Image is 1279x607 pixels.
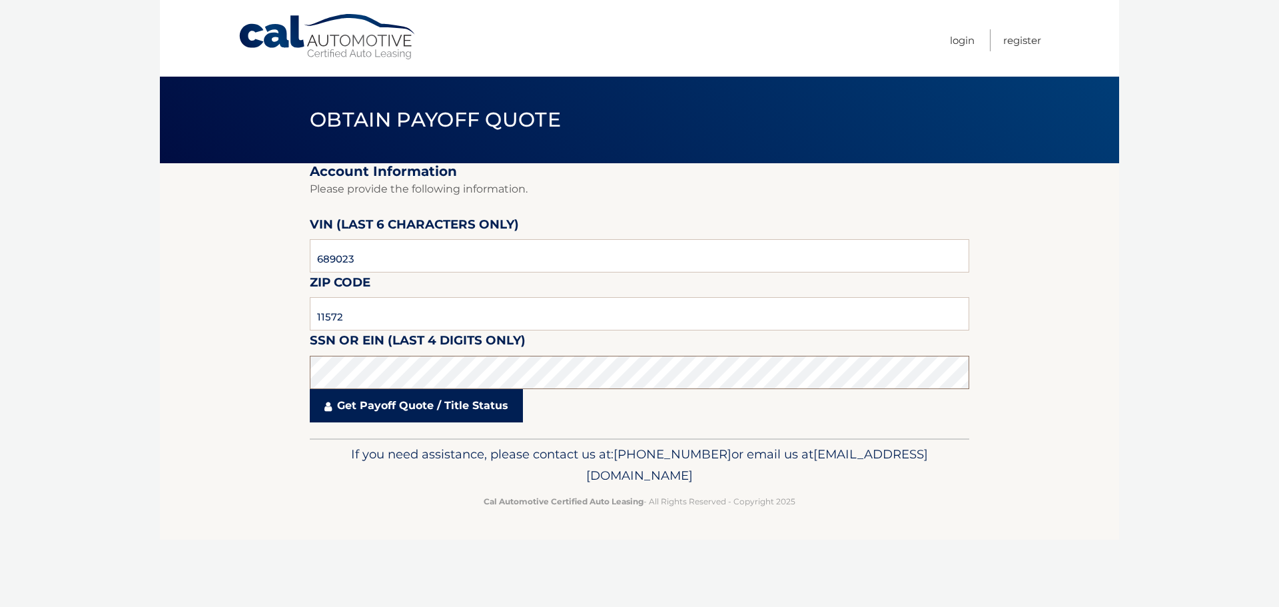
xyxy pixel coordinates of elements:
[310,389,523,422] a: Get Payoff Quote / Title Status
[318,494,961,508] p: - All Rights Reserved - Copyright 2025
[318,444,961,486] p: If you need assistance, please contact us at: or email us at
[310,163,969,180] h2: Account Information
[238,13,418,61] a: Cal Automotive
[310,180,969,199] p: Please provide the following information.
[310,330,526,355] label: SSN or EIN (last 4 digits only)
[310,107,561,132] span: Obtain Payoff Quote
[614,446,731,462] span: [PHONE_NUMBER]
[310,215,519,239] label: VIN (last 6 characters only)
[484,496,643,506] strong: Cal Automotive Certified Auto Leasing
[950,29,975,51] a: Login
[310,273,370,297] label: Zip Code
[1003,29,1041,51] a: Register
